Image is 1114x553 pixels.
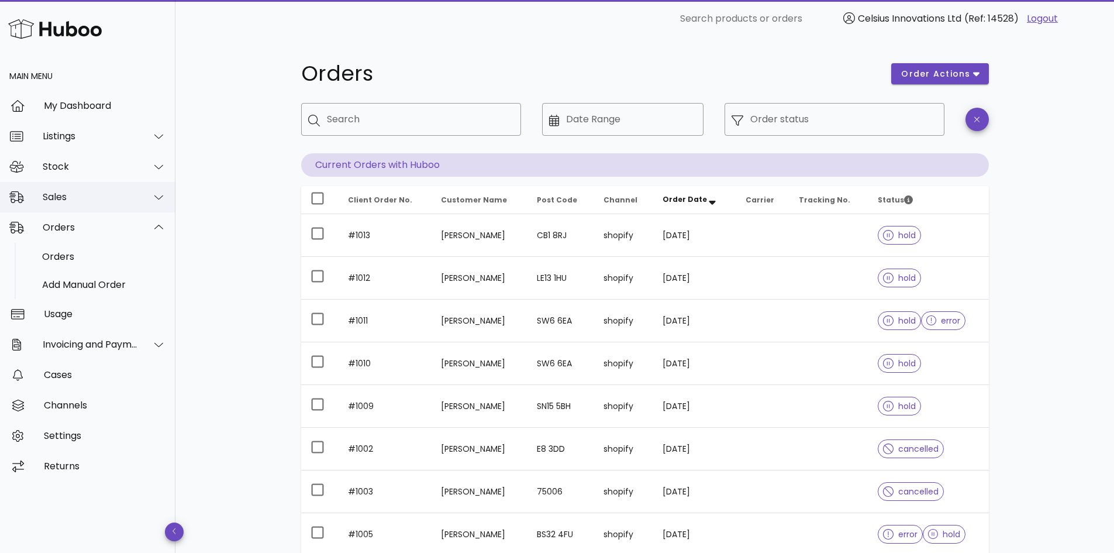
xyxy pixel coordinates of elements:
td: #1002 [339,428,432,470]
div: Sales [43,191,138,202]
td: shopify [594,300,653,342]
div: Stock [43,161,138,172]
div: Returns [44,461,166,472]
th: Status [868,186,988,214]
td: #1009 [339,385,432,428]
span: Status [878,195,913,205]
td: [PERSON_NAME] [432,342,527,385]
span: Channel [603,195,637,205]
span: Carrier [746,195,774,205]
span: cancelled [883,445,939,453]
th: Order Date: Sorted descending. Activate to remove sorting. [653,186,736,214]
span: hold [883,317,916,325]
td: [PERSON_NAME] [432,428,527,470]
td: [PERSON_NAME] [432,214,527,257]
td: #1010 [339,342,432,385]
span: hold [883,231,916,239]
span: cancelled [883,487,939,496]
div: Orders [43,222,138,233]
p: Current Orders with Huboo [301,153,989,177]
div: Channels [44,400,166,411]
td: [DATE] [653,300,736,342]
td: SW6 6EA [527,300,594,342]
th: Carrier [736,186,789,214]
span: hold [928,530,961,538]
td: #1013 [339,214,432,257]
span: hold [883,274,916,282]
span: Customer Name [441,195,507,205]
td: shopify [594,342,653,385]
span: order actions [901,68,971,80]
span: (Ref: 14528) [964,12,1019,25]
td: 75006 [527,470,594,513]
td: #1011 [339,300,432,342]
td: shopify [594,257,653,300]
td: [PERSON_NAME] [432,470,527,513]
td: [DATE] [653,257,736,300]
th: Client Order No. [339,186,432,214]
td: #1003 [339,470,432,513]
button: order actions [891,63,988,84]
div: Usage [44,308,166,320]
span: Tracking No. [799,195,850,205]
td: CB1 8RJ [527,214,594,257]
td: shopify [594,214,653,257]
td: [DATE] [653,470,736,513]
h1: Orders [301,63,878,84]
th: Tracking No. [789,186,868,214]
div: Invoicing and Payments [43,339,138,350]
a: Logout [1027,12,1058,26]
td: SN15 5BH [527,385,594,428]
th: Customer Name [432,186,527,214]
td: LE13 1HU [527,257,594,300]
div: Listings [43,130,138,142]
span: Client Order No. [348,195,412,205]
td: [PERSON_NAME] [432,257,527,300]
span: error [883,530,918,538]
span: error [926,317,961,325]
span: hold [883,359,916,367]
th: Channel [594,186,653,214]
div: My Dashboard [44,100,166,111]
div: Settings [44,430,166,441]
td: E8 3DD [527,428,594,470]
div: Add Manual Order [42,279,166,290]
div: Cases [44,369,166,380]
div: Orders [42,251,166,262]
td: shopify [594,385,653,428]
th: Post Code [527,186,594,214]
td: [PERSON_NAME] [432,385,527,428]
td: [DATE] [653,385,736,428]
td: #1012 [339,257,432,300]
img: Huboo Logo [8,16,102,42]
td: [DATE] [653,214,736,257]
td: SW6 6EA [527,342,594,385]
span: Order Date [663,194,707,204]
td: [DATE] [653,342,736,385]
td: shopify [594,470,653,513]
td: [PERSON_NAME] [432,300,527,342]
span: Celsius Innovations Ltd [858,12,961,25]
span: hold [883,402,916,410]
span: Post Code [537,195,577,205]
td: shopify [594,428,653,470]
td: [DATE] [653,428,736,470]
